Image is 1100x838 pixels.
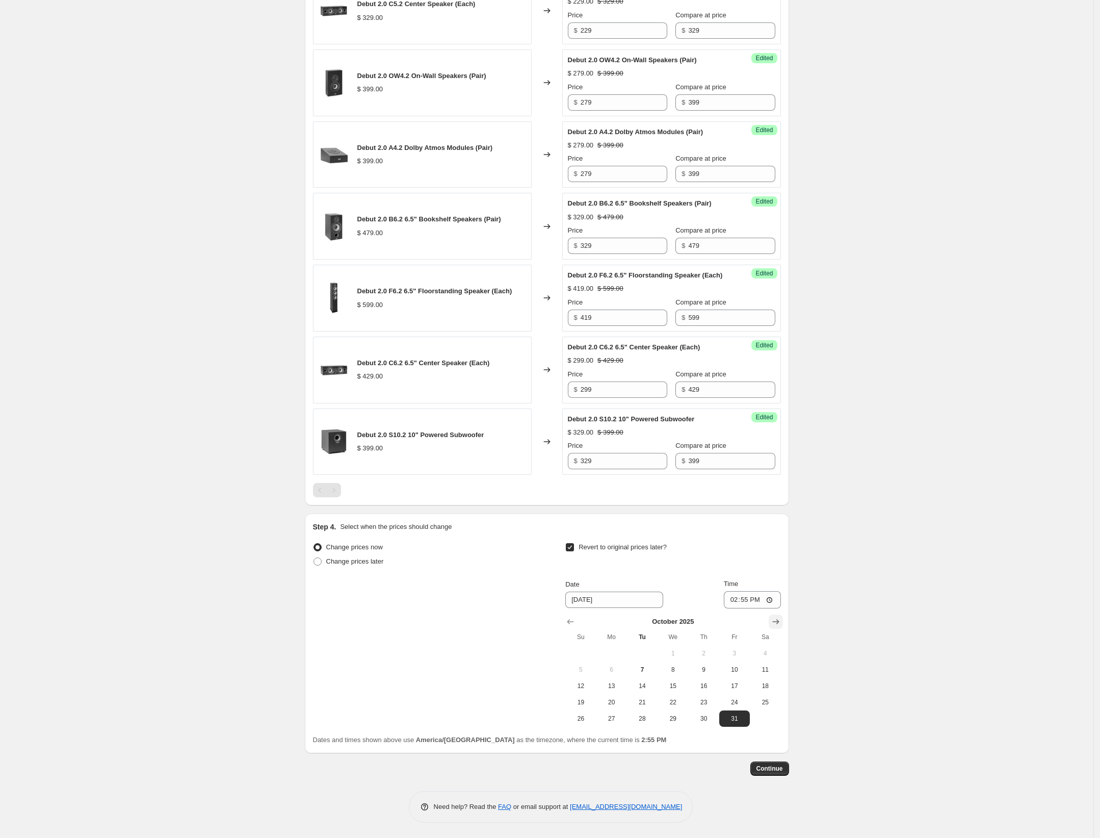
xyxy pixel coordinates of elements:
th: Saturday [750,629,780,645]
button: Sunday October 12 2025 [565,678,596,694]
span: $ [682,170,685,177]
img: OW4.2_Feature_Image_80x.jpg [319,67,349,98]
button: Friday October 3 2025 [719,645,750,662]
div: $ 419.00 [568,284,594,294]
span: Tu [631,633,653,641]
span: 2 [692,649,715,657]
span: $ [574,98,578,106]
div: $ 399.00 [357,443,383,453]
span: Debut 2.0 OW4.2 On-Wall Speakers (Pair) [568,56,697,64]
span: $ [574,242,578,249]
div: $ 279.00 [568,140,594,150]
span: $ [574,314,578,321]
span: We [662,633,684,641]
span: or email support at [511,803,570,810]
span: Compare at price [675,11,726,19]
span: 30 [692,715,715,723]
span: 4 [754,649,776,657]
button: Show next month, November 2025 [769,615,783,629]
button: Wednesday October 15 2025 [658,678,688,694]
th: Monday [596,629,627,645]
button: Saturday October 4 2025 [750,645,780,662]
span: 22 [662,698,684,706]
button: Saturday October 11 2025 [750,662,780,678]
button: Tuesday October 28 2025 [627,710,658,727]
span: 31 [723,715,746,723]
button: Monday October 27 2025 [596,710,627,727]
button: Thursday October 23 2025 [688,694,719,710]
div: $ 399.00 [357,156,383,166]
span: Debut 2.0 B6.2 6.5" Bookshelf Speakers (Pair) [568,199,712,207]
span: $ [682,457,685,465]
span: Need help? Read the [434,803,499,810]
span: 20 [600,698,623,706]
span: $ [682,386,685,393]
span: 9 [692,666,715,674]
span: Su [569,633,592,641]
strike: $ 399.00 [597,140,623,150]
span: Debut 2.0 C6.2 6.5" Center Speaker (Each) [357,359,490,367]
button: Thursday October 30 2025 [688,710,719,727]
span: Sa [754,633,776,641]
button: Tuesday October 21 2025 [627,694,658,710]
span: Edited [755,341,773,349]
span: Price [568,442,583,449]
span: 6 [600,666,623,674]
span: Edited [755,197,773,206]
span: Debut 2.0 F6.2 6.5" Floorstanding Speaker (Each) [357,287,512,295]
span: Change prices later [326,557,384,565]
button: Wednesday October 1 2025 [658,645,688,662]
span: Change prices now [326,543,383,551]
div: $ 329.00 [568,212,594,222]
div: $ 279.00 [568,68,594,79]
button: Thursday October 2 2025 [688,645,719,662]
span: Price [568,370,583,378]
span: 13 [600,682,623,690]
nav: Pagination [313,483,341,497]
th: Thursday [688,629,719,645]
span: Compare at price [675,226,726,234]
span: $ [574,170,578,177]
strike: $ 599.00 [597,284,623,294]
div: $ 299.00 [568,355,594,366]
strike: $ 429.00 [597,355,623,366]
span: Edited [755,269,773,277]
th: Sunday [565,629,596,645]
span: Compare at price [675,298,726,306]
div: $ 399.00 [357,84,383,94]
img: S10.2-Gallery-Image-1-750x750_80x.png [319,426,349,457]
a: [EMAIL_ADDRESS][DOMAIN_NAME] [570,803,682,810]
span: 23 [692,698,715,706]
span: 8 [662,666,684,674]
span: 5 [569,666,592,674]
span: 15 [662,682,684,690]
span: Price [568,298,583,306]
span: 16 [692,682,715,690]
span: 1 [662,649,684,657]
img: DB62-side_80x.png [319,211,349,242]
th: Friday [719,629,750,645]
span: Debut 2.0 C6.2 6.5" Center Speaker (Each) [568,343,700,351]
span: Mo [600,633,623,641]
button: Sunday October 19 2025 [565,694,596,710]
span: Price [568,83,583,91]
button: Monday October 13 2025 [596,678,627,694]
span: Debut 2.0 S10.2 10" Powered Subwoofer [357,431,484,439]
span: $ [682,242,685,249]
span: 7 [631,666,653,674]
img: A4.2_Feature_Image_80x.jpg [319,139,349,170]
button: Monday October 6 2025 [596,662,627,678]
span: 3 [723,649,746,657]
span: Compare at price [675,442,726,449]
span: 12 [569,682,592,690]
span: $ [574,27,578,34]
span: Time [724,580,738,588]
button: Wednesday October 8 2025 [658,662,688,678]
span: 29 [662,715,684,723]
button: Wednesday October 29 2025 [658,710,688,727]
span: Th [692,633,715,641]
span: $ [574,386,578,393]
button: Continue [750,761,789,776]
span: Edited [755,126,773,134]
span: 19 [569,698,592,706]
